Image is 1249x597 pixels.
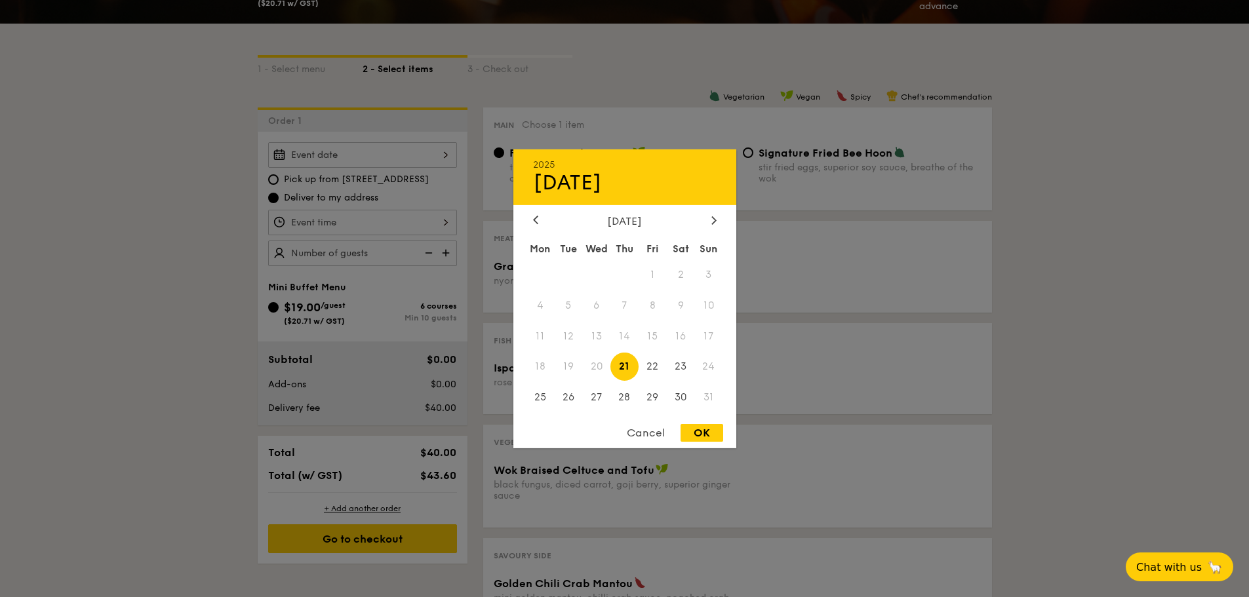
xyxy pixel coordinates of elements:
span: 15 [639,322,667,350]
span: 30 [667,383,695,412]
div: Fri [639,237,667,260]
span: 16 [667,322,695,350]
button: Chat with us🦙 [1126,552,1233,581]
span: 2 [667,260,695,288]
span: 1 [639,260,667,288]
span: 5 [554,291,582,319]
span: 14 [610,322,639,350]
span: 19 [554,353,582,381]
span: 🦙 [1207,560,1223,575]
span: 21 [610,353,639,381]
span: 8 [639,291,667,319]
span: 23 [667,353,695,381]
span: 22 [639,353,667,381]
div: Sat [667,237,695,260]
div: Wed [582,237,610,260]
span: 13 [582,322,610,350]
span: 11 [526,322,555,350]
span: 25 [526,383,555,412]
div: Cancel [614,424,678,442]
span: 6 [582,291,610,319]
span: 17 [695,322,723,350]
div: 2025 [533,159,717,170]
span: 3 [695,260,723,288]
span: 12 [554,322,582,350]
span: 24 [695,353,723,381]
span: 9 [667,291,695,319]
span: 27 [582,383,610,412]
span: 26 [554,383,582,412]
span: 31 [695,383,723,412]
span: 4 [526,291,555,319]
div: Tue [554,237,582,260]
div: Thu [610,237,639,260]
span: 29 [639,383,667,412]
span: 18 [526,353,555,381]
span: 28 [610,383,639,412]
span: 7 [610,291,639,319]
span: Chat with us [1136,561,1202,573]
span: 10 [695,291,723,319]
div: Mon [526,237,555,260]
div: OK [681,424,723,442]
div: [DATE] [533,170,717,195]
span: 20 [582,353,610,381]
div: Sun [695,237,723,260]
div: [DATE] [533,214,717,227]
